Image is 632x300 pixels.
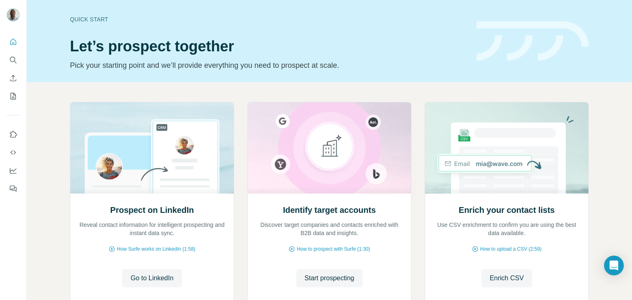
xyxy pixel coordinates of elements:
button: Feedback [7,181,20,196]
h2: Enrich your contact lists [459,204,555,216]
span: How to upload a CSV (2:59) [480,245,541,253]
button: Enrich CSV [7,71,20,85]
div: Open Intercom Messenger [604,256,624,275]
h1: Let’s prospect together [70,38,467,55]
h2: Identify target accounts [283,204,376,216]
span: How Surfe works on LinkedIn (1:58) [117,245,195,253]
p: Pick your starting point and we’ll provide everything you need to prospect at scale. [70,60,467,71]
button: Quick start [7,35,20,49]
button: Search [7,53,20,67]
img: Prospect on LinkedIn [70,102,234,194]
span: Start prospecting [304,273,354,283]
button: Go to LinkedIn [122,269,181,287]
button: Dashboard [7,163,20,178]
p: Use CSV enrichment to confirm you are using the best data available. [433,221,580,237]
img: Identify target accounts [247,102,411,194]
img: Avatar [7,8,20,21]
button: Start prospecting [296,269,362,287]
span: How to prospect with Surfe (1:30) [297,245,370,253]
button: Enrich CSV [481,269,532,287]
h2: Prospect on LinkedIn [110,204,194,216]
span: Enrich CSV [490,273,524,283]
button: My lists [7,89,20,104]
img: Enrich your contact lists [425,102,589,194]
button: Use Surfe API [7,145,20,160]
div: Quick start [70,15,467,23]
span: Go to LinkedIn [130,273,173,283]
p: Reveal contact information for intelligent prospecting and instant data sync. [79,221,225,237]
button: Use Surfe on LinkedIn [7,127,20,142]
img: banner [476,21,589,61]
p: Discover target companies and contacts enriched with B2B data and insights. [256,221,403,237]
